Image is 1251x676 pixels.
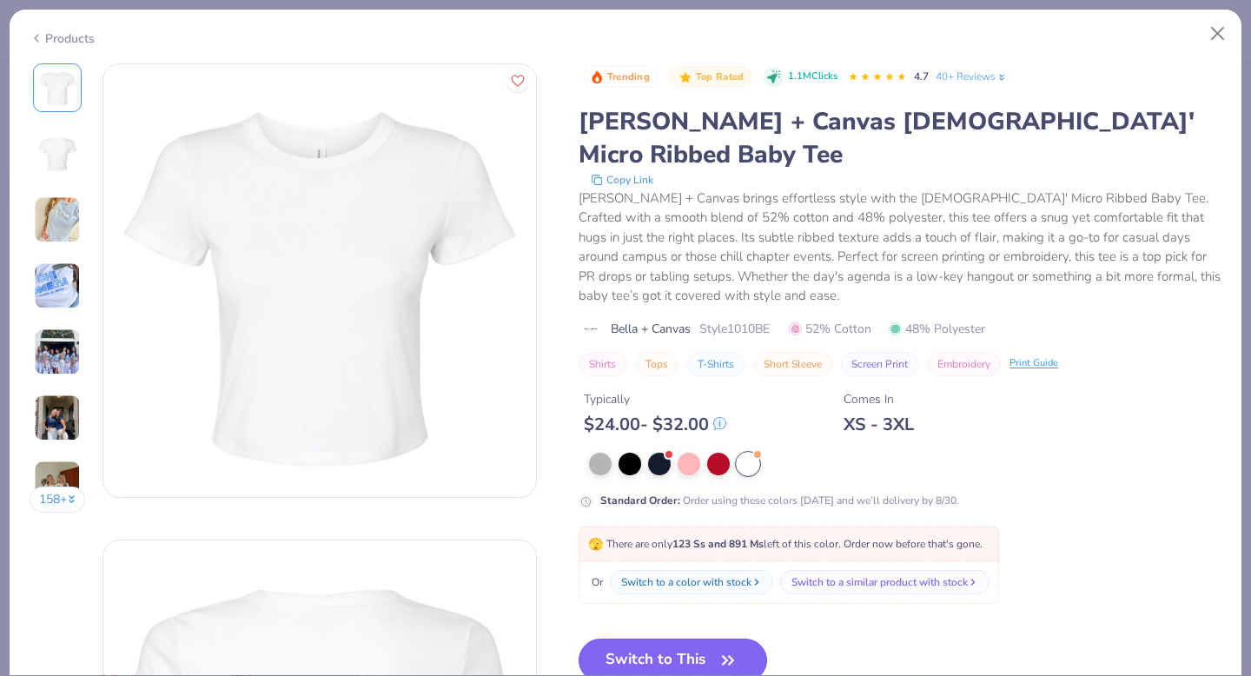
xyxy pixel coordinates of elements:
span: Bella + Canvas [611,320,691,338]
img: User generated content [34,461,81,507]
div: Print Guide [1009,356,1058,371]
span: 4.7 [914,70,929,83]
button: copy to clipboard [586,171,659,189]
span: There are only left of this color. Order now before that's gone. [588,537,983,551]
img: brand logo [579,322,602,336]
img: Front [36,67,78,109]
div: Products [30,30,95,48]
div: Order using these colors [DATE] and we’ll delivery by 8/30. [600,493,959,508]
strong: Standard Order : [600,494,680,507]
div: Typically [584,390,726,408]
img: User generated content [34,328,81,375]
button: Badge Button [580,66,659,89]
button: Switch to a similar product with stock [780,570,990,594]
button: Switch to a color with stock [610,570,773,594]
button: 158+ [30,487,86,513]
button: Like [506,70,529,92]
span: Top Rated [696,72,745,82]
img: Back [36,133,78,175]
div: [PERSON_NAME] + Canvas brings effortless style with the [DEMOGRAPHIC_DATA]' Micro Ribbed Baby Tee... [579,189,1221,306]
strong: 123 Ss and 891 Ms [672,537,764,551]
div: Switch to a color with stock [621,574,751,590]
div: 4.7 Stars [848,63,907,91]
span: Or [588,574,603,590]
span: Style 1010BE [699,320,770,338]
img: Front [103,64,536,497]
div: $ 24.00 - $ 32.00 [584,414,726,435]
span: 1.1M Clicks [788,70,837,84]
img: Trending sort [590,70,604,84]
button: Badge Button [669,66,752,89]
img: User generated content [34,196,81,243]
span: 48% Polyester [889,320,985,338]
button: Screen Print [841,352,918,376]
button: Embroidery [927,352,1001,376]
img: User generated content [34,394,81,441]
button: Close [1201,17,1234,50]
div: XS - 3XL [844,414,914,435]
div: Switch to a similar product with stock [791,574,968,590]
a: 40+ Reviews [936,69,1008,84]
div: [PERSON_NAME] + Canvas [DEMOGRAPHIC_DATA]' Micro Ribbed Baby Tee [579,105,1221,171]
span: 52% Cotton [789,320,871,338]
div: Comes In [844,390,914,408]
button: T-Shirts [687,352,745,376]
span: 🫣 [588,536,603,553]
span: Trending [607,72,650,82]
button: Short Sleeve [753,352,832,376]
button: Tops [635,352,678,376]
button: Shirts [579,352,626,376]
img: User generated content [34,262,81,309]
img: Top Rated sort [678,70,692,84]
